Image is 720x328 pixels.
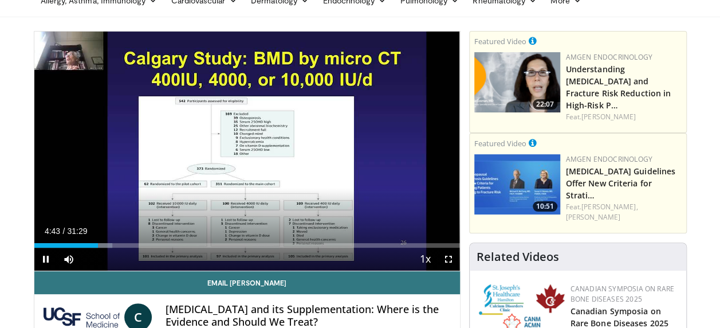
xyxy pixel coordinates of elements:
[566,212,620,222] a: [PERSON_NAME]
[581,112,636,122] a: [PERSON_NAME]
[566,64,671,111] a: Understanding [MEDICAL_DATA] and Fracture Risk Reduction in High-Risk P…
[581,202,638,212] a: [PERSON_NAME],
[45,227,60,236] span: 4:43
[63,227,65,236] span: /
[474,154,560,214] img: 7b525459-078d-43af-84f9-5c25155c8fbb.png.150x105_q85_crop-smart_upscale.jpg
[566,52,652,62] a: Amgen Endocrinology
[571,284,674,304] a: Canadian Symposia on Rare Bone Diseases 2025
[474,138,526,149] small: Featured Video
[474,36,526,46] small: Featured Video
[437,248,460,271] button: Fullscreen
[477,250,559,264] h4: Related Videos
[414,248,437,271] button: Playback Rate
[566,166,676,201] a: [MEDICAL_DATA] Guidelines Offer New Criteria for Strati…
[67,227,87,236] span: 31:29
[566,154,652,164] a: Amgen Endocrinology
[566,112,682,122] div: Feat.
[566,202,682,222] div: Feat.
[34,32,460,271] video-js: Video Player
[474,154,560,214] a: 10:51
[34,248,57,271] button: Pause
[474,52,560,112] img: c9a25db3-4db0-49e1-a46f-17b5c91d58a1.png.150x105_q85_crop-smart_upscale.png
[57,248,80,271] button: Mute
[533,99,557,110] span: 22:07
[34,243,460,248] div: Progress Bar
[474,52,560,112] a: 22:07
[166,303,451,328] h4: [MEDICAL_DATA] and its Supplementation: Where is the Evidence and Should We Treat?
[533,201,557,212] span: 10:51
[34,271,460,294] a: Email [PERSON_NAME]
